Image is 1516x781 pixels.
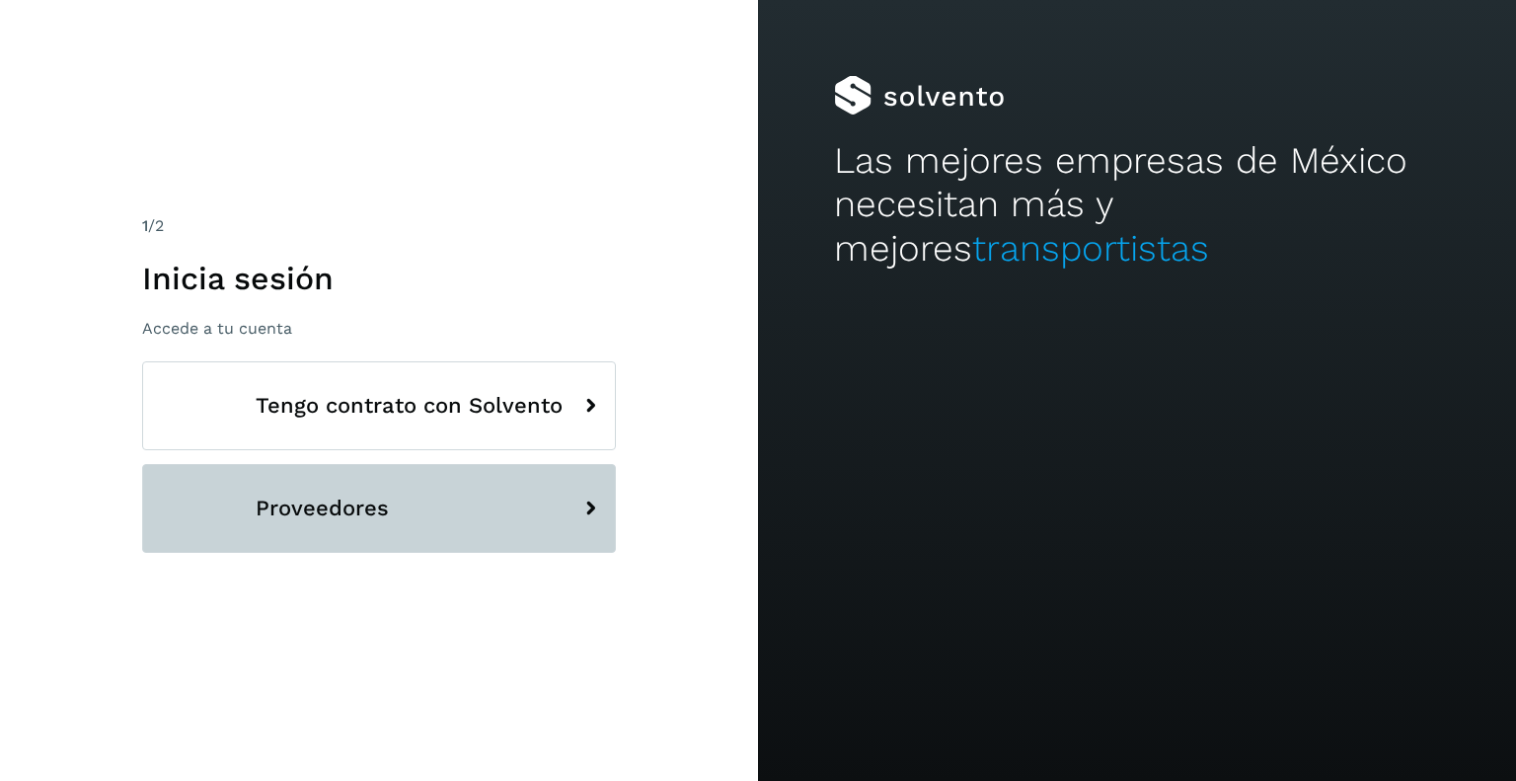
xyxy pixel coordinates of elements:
h1: Inicia sesión [142,260,616,297]
button: Proveedores [142,464,616,553]
span: 1 [142,216,148,235]
div: /2 [142,214,616,238]
span: Proveedores [256,497,389,520]
span: Tengo contrato con Solvento [256,394,563,418]
p: Accede a tu cuenta [142,319,616,338]
button: Tengo contrato con Solvento [142,361,616,450]
span: transportistas [972,227,1209,270]
h2: Las mejores empresas de México necesitan más y mejores [834,139,1440,271]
